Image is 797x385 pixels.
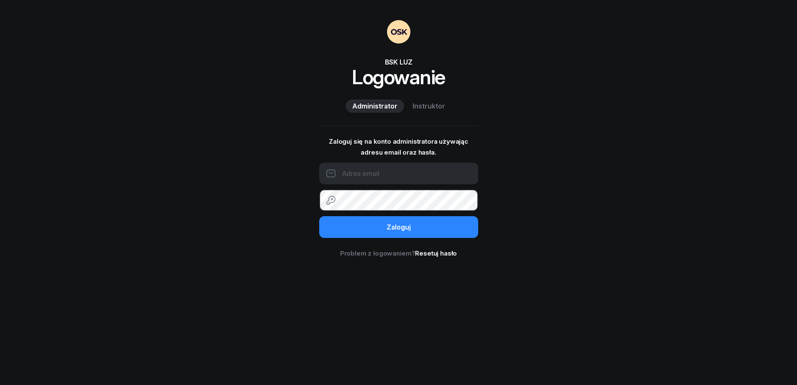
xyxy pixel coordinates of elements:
button: Administrator [346,100,404,113]
div: Problem z logowaniem? [319,248,478,259]
span: Instruktor [413,101,445,112]
img: OSKAdmin [387,20,410,44]
button: Instruktor [406,100,452,113]
button: Zaloguj [319,216,478,238]
div: Zaloguj [387,222,411,233]
span: Administrator [352,101,397,112]
p: Zaloguj się na konto administratora używając adresu email oraz hasła. [319,136,478,158]
h1: Logowanie [319,67,478,87]
input: Adres email [319,163,478,184]
a: Resetuj hasło [415,249,457,257]
div: BSK LUZ [319,57,478,67]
